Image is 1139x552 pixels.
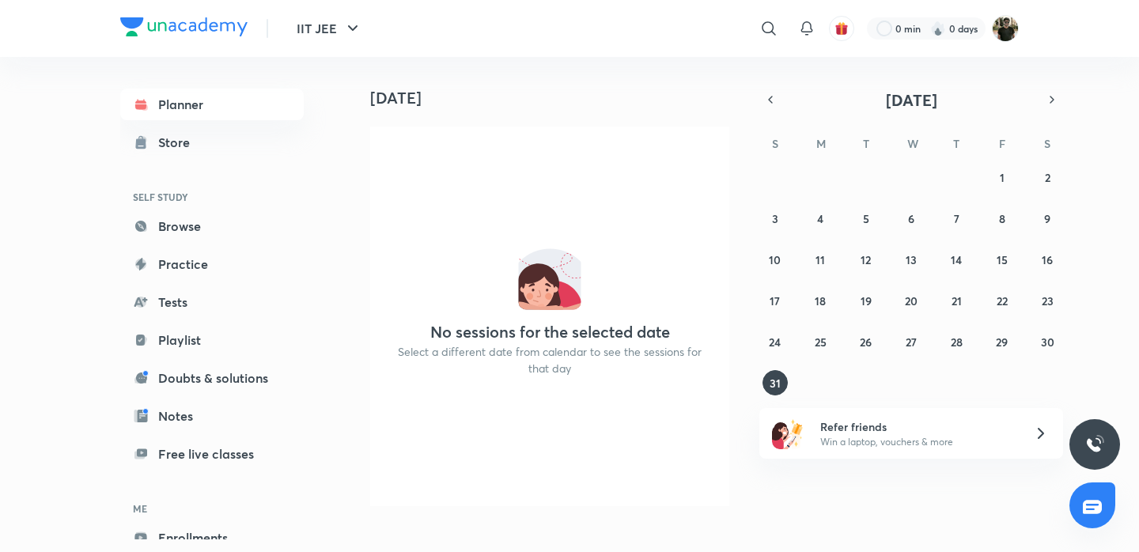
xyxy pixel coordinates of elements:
button: August 27, 2025 [899,329,924,354]
abbr: August 17, 2025 [770,293,780,308]
abbr: August 12, 2025 [861,252,871,267]
button: August 14, 2025 [944,247,969,272]
img: avatar [834,21,849,36]
abbr: August 15, 2025 [997,252,1008,267]
abbr: August 24, 2025 [769,335,781,350]
img: streak [930,21,946,36]
abbr: August 27, 2025 [906,335,917,350]
button: August 2, 2025 [1035,164,1060,190]
img: Company Logo [120,17,248,36]
a: Company Logo [120,17,248,40]
abbr: August 28, 2025 [951,335,963,350]
abbr: Friday [999,136,1005,151]
img: ttu [1085,435,1104,454]
abbr: August 1, 2025 [1000,170,1005,185]
button: August 20, 2025 [899,288,924,313]
a: Store [120,127,304,158]
img: Chiranjeevi Chandan [992,15,1019,42]
abbr: August 3, 2025 [772,211,778,226]
abbr: August 21, 2025 [952,293,962,308]
div: Store [158,133,199,152]
img: No events [518,247,581,310]
button: August 30, 2025 [1035,329,1060,354]
abbr: Monday [816,136,826,151]
button: August 9, 2025 [1035,206,1060,231]
button: August 19, 2025 [853,288,879,313]
a: Playlist [120,324,304,356]
img: referral [772,418,804,449]
button: August 23, 2025 [1035,288,1060,313]
a: Notes [120,400,304,432]
abbr: August 29, 2025 [996,335,1008,350]
button: August 6, 2025 [899,206,924,231]
button: August 1, 2025 [990,164,1015,190]
button: August 3, 2025 [762,206,788,231]
abbr: Saturday [1044,136,1050,151]
abbr: August 13, 2025 [906,252,917,267]
button: August 21, 2025 [944,288,969,313]
h6: SELF STUDY [120,183,304,210]
button: August 15, 2025 [990,247,1015,272]
button: August 18, 2025 [808,288,833,313]
abbr: August 26, 2025 [860,335,872,350]
button: August 17, 2025 [762,288,788,313]
abbr: August 18, 2025 [815,293,826,308]
abbr: August 7, 2025 [954,211,959,226]
h6: Refer friends [820,418,1015,435]
abbr: August 8, 2025 [999,211,1005,226]
button: August 29, 2025 [990,329,1015,354]
abbr: August 23, 2025 [1042,293,1054,308]
button: [DATE] [781,89,1041,111]
button: August 7, 2025 [944,206,969,231]
abbr: August 2, 2025 [1045,170,1050,185]
button: IIT JEE [287,13,372,44]
button: August 26, 2025 [853,329,879,354]
button: August 5, 2025 [853,206,879,231]
abbr: August 6, 2025 [908,211,914,226]
abbr: August 14, 2025 [951,252,962,267]
button: August 8, 2025 [990,206,1015,231]
button: August 25, 2025 [808,329,833,354]
a: Doubts & solutions [120,362,304,394]
p: Win a laptop, vouchers & more [820,435,1015,449]
h4: [DATE] [370,89,742,108]
abbr: Sunday [772,136,778,151]
abbr: August 20, 2025 [905,293,918,308]
span: [DATE] [886,89,937,111]
abbr: August 4, 2025 [817,211,823,226]
button: August 13, 2025 [899,247,924,272]
abbr: Thursday [953,136,959,151]
abbr: August 9, 2025 [1044,211,1050,226]
button: August 12, 2025 [853,247,879,272]
h4: No sessions for the selected date [430,323,670,342]
button: August 4, 2025 [808,206,833,231]
a: Planner [120,89,304,120]
h6: ME [120,495,304,522]
a: Practice [120,248,304,280]
button: August 16, 2025 [1035,247,1060,272]
a: Free live classes [120,438,304,470]
button: August 11, 2025 [808,247,833,272]
abbr: August 16, 2025 [1042,252,1053,267]
abbr: August 30, 2025 [1041,335,1054,350]
button: August 28, 2025 [944,329,969,354]
abbr: Tuesday [863,136,869,151]
button: August 22, 2025 [990,288,1015,313]
abbr: August 11, 2025 [815,252,825,267]
a: Tests [120,286,304,318]
button: avatar [829,16,854,41]
abbr: August 31, 2025 [770,376,781,391]
abbr: August 19, 2025 [861,293,872,308]
abbr: August 10, 2025 [769,252,781,267]
abbr: Wednesday [907,136,918,151]
p: Select a different date from calendar to see the sessions for that day [389,343,710,376]
button: August 10, 2025 [762,247,788,272]
abbr: August 22, 2025 [997,293,1008,308]
button: August 31, 2025 [762,370,788,395]
a: Browse [120,210,304,242]
button: August 24, 2025 [762,329,788,354]
abbr: August 25, 2025 [815,335,827,350]
abbr: August 5, 2025 [863,211,869,226]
